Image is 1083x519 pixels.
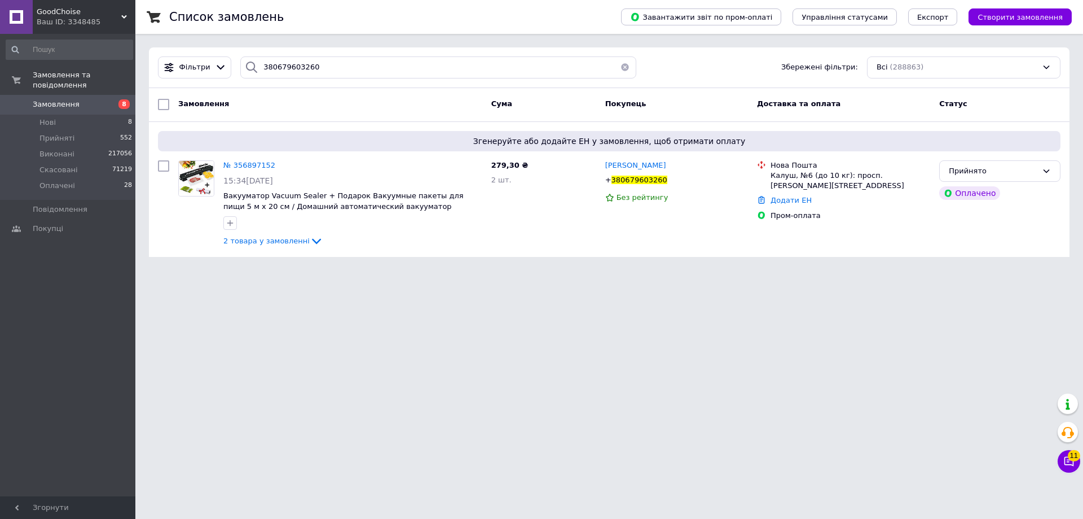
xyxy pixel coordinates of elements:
input: Пошук [6,40,133,60]
button: Створити замовлення [968,8,1072,25]
a: Фото товару [178,160,214,197]
a: Вакууматор Vacuum Sealer + Подарок Вакуумные пакеты для пищи 5 м х 20 см / Домашний автоматически... [223,191,464,211]
span: Скасовані [39,165,78,175]
span: Доставка та оплата [757,99,840,108]
div: Нова Пошта [771,160,930,171]
div: Прийнято [949,165,1037,177]
span: Збережені фільтри: [781,62,858,73]
span: Замовлення та повідомлення [33,70,135,90]
span: Виконані [39,149,74,159]
span: 8 [128,117,132,128]
span: 279,30 ₴ [491,161,529,169]
span: 11 [1068,450,1080,461]
span: Оплачені [39,181,75,191]
span: Cума [491,99,512,108]
a: 2 товара у замовленні [223,237,323,245]
button: Завантажити звіт по пром-оплаті [621,8,781,25]
span: 2 шт. [491,176,512,184]
span: Експорт [917,13,949,21]
a: № 356897152 [223,161,275,169]
span: Прийняті [39,133,74,143]
span: Завантажити звіт по пром-оплаті [630,12,772,22]
button: Експорт [908,8,958,25]
div: Пром-оплата [771,211,930,221]
span: 28 [124,181,132,191]
button: Чат з покупцем11 [1058,450,1080,473]
button: Очистить [614,56,636,78]
span: Повідомлення [33,204,87,215]
span: Покупець [605,99,646,108]
span: Покупці [33,224,63,234]
span: Фільтри [179,62,210,73]
span: Нові [39,117,56,128]
span: 380679603260 [611,176,667,184]
div: Калуш, №6 (до 10 кг): просп. [PERSON_NAME][STREET_ADDRESS] [771,171,930,191]
button: Управління статусами [793,8,897,25]
span: GoodChoise [37,7,121,17]
span: 217056 [108,149,132,159]
img: Фото товару [179,161,214,196]
input: Пошук за номером замовлення, ПІБ покупця, номером телефону, Email, номером накладної [240,56,636,78]
span: Управління статусами [802,13,888,21]
span: 71219 [112,165,132,175]
span: [PERSON_NAME] [605,161,666,169]
span: 8 [118,99,130,109]
span: Створити замовлення [978,13,1063,21]
div: Ваш ID: 3348485 [37,17,135,27]
span: Замовлення [33,99,80,110]
span: 552 [120,133,132,143]
span: + [605,176,611,184]
span: Замовлення [178,99,229,108]
a: Створити замовлення [957,12,1072,21]
h1: Список замовлень [169,10,284,24]
a: [PERSON_NAME] [605,160,666,171]
span: Всі [877,62,888,73]
span: 2 товара у замовленні [223,237,310,245]
span: Статус [939,99,967,108]
span: (288863) [890,63,924,71]
span: Згенеруйте або додайте ЕН у замовлення, щоб отримати оплату [162,136,1056,147]
span: 15:34[DATE] [223,176,273,185]
span: Без рейтингу [617,193,668,202]
div: Оплачено [939,186,1000,200]
a: Додати ЕН [771,196,812,204]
